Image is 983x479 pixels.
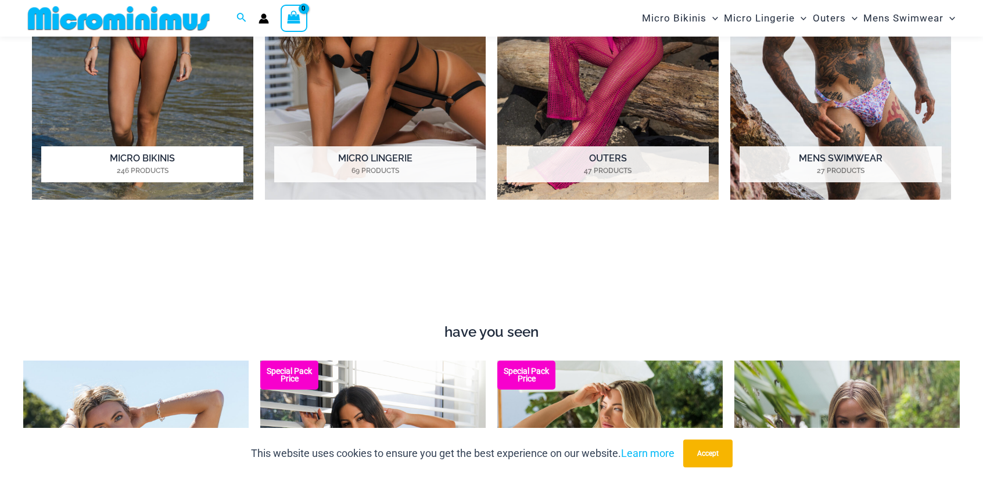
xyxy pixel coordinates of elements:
mark: 47 Products [507,165,709,176]
a: Micro LingerieMenu ToggleMenu Toggle [721,3,809,33]
p: This website uses cookies to ensure you get the best experience on our website. [251,445,675,462]
a: View Shopping Cart, empty [281,5,307,31]
h2: Micro Bikinis [41,146,243,182]
span: Menu Toggle [846,3,858,33]
mark: 246 Products [41,165,243,176]
h2: Micro Lingerie [274,146,476,182]
a: OutersMenu ToggleMenu Toggle [810,3,860,33]
iframe: TrustedSite Certified [32,231,951,318]
h2: Outers [507,146,709,182]
a: Learn more [621,447,675,459]
span: Menu Toggle [943,3,955,33]
span: Micro Lingerie [724,3,795,33]
span: Menu Toggle [795,3,806,33]
nav: Site Navigation [637,2,960,35]
b: Special Pack Price [260,368,318,383]
span: Mens Swimwear [863,3,943,33]
a: Search icon link [236,11,247,26]
span: Micro Bikinis [642,3,706,33]
b: Special Pack Price [497,368,555,383]
h4: have you seen [23,324,960,341]
a: Mens SwimwearMenu ToggleMenu Toggle [860,3,958,33]
mark: 27 Products [740,165,942,176]
mark: 69 Products [274,165,476,176]
span: Outers [813,3,846,33]
a: Account icon link [259,13,269,24]
span: Menu Toggle [706,3,718,33]
img: MM SHOP LOGO FLAT [23,5,214,31]
h2: Mens Swimwear [740,146,942,182]
button: Accept [683,440,733,467]
a: Micro BikinisMenu ToggleMenu Toggle [639,3,721,33]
